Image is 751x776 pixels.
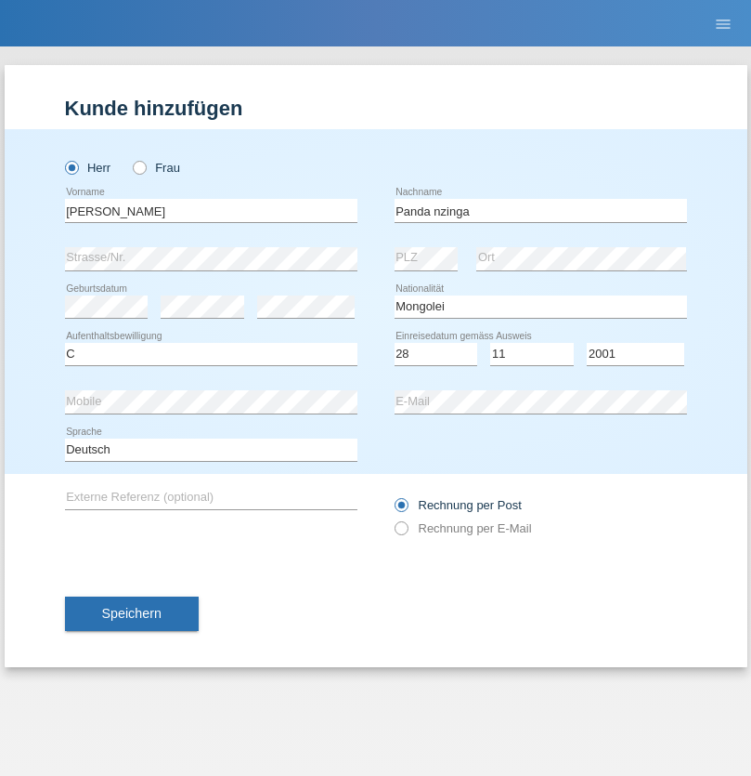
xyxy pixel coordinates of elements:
[65,97,687,120] h1: Kunde hinzufügen
[714,15,732,33] i: menu
[65,597,199,632] button: Speichern
[395,498,407,521] input: Rechnung per Post
[65,161,77,173] input: Herr
[133,161,145,173] input: Frau
[395,521,407,545] input: Rechnung per E-Mail
[133,161,180,175] label: Frau
[395,521,532,535] label: Rechnung per E-Mail
[102,606,162,621] span: Speichern
[65,161,111,175] label: Herr
[705,18,742,29] a: menu
[395,498,522,512] label: Rechnung per Post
